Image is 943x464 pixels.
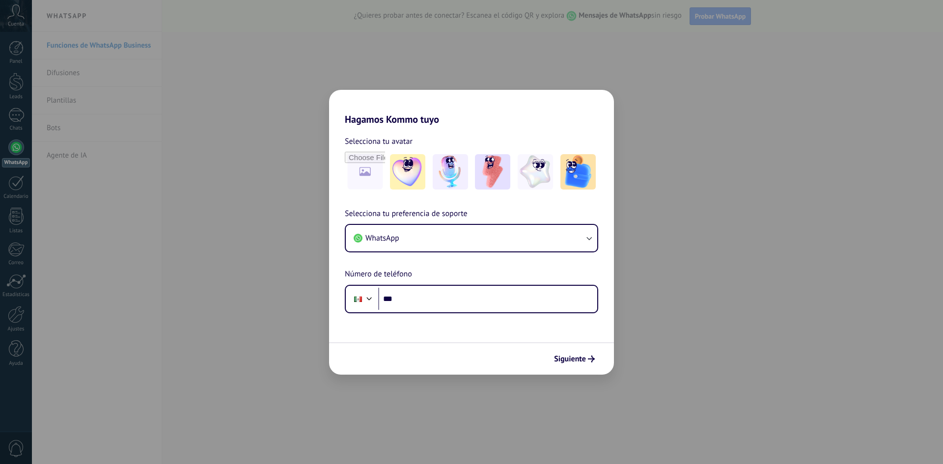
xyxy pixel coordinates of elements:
button: WhatsApp [346,225,597,251]
span: Siguiente [554,355,586,362]
img: -1.jpeg [390,154,425,190]
img: -3.jpeg [475,154,510,190]
img: -2.jpeg [433,154,468,190]
div: Mexico: + 52 [349,289,367,309]
button: Siguiente [550,351,599,367]
img: -5.jpeg [560,154,596,190]
span: WhatsApp [365,233,399,243]
h2: Hagamos Kommo tuyo [329,90,614,125]
span: Selecciona tu preferencia de soporte [345,208,468,220]
span: Selecciona tu avatar [345,135,413,148]
span: Número de teléfono [345,268,412,281]
img: -4.jpeg [518,154,553,190]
